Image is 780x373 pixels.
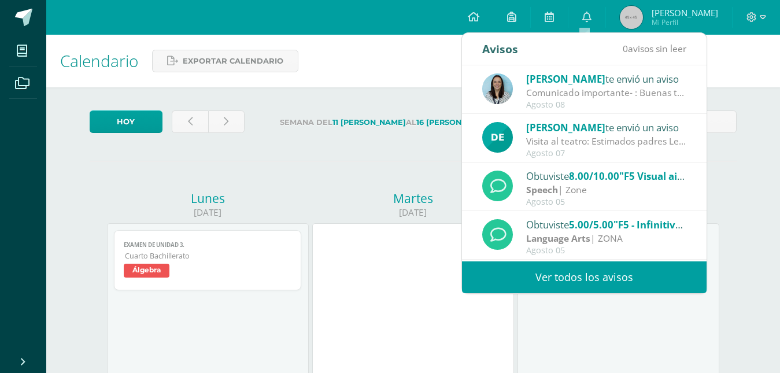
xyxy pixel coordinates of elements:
span: 8.00/10.00 [569,169,619,183]
a: Ver todos los avisos [462,261,707,293]
div: Agosto 05 [526,246,687,256]
span: Calendario [60,50,138,72]
span: 0 [623,42,628,55]
div: | ZONA [526,232,687,245]
span: [PERSON_NAME] [652,7,718,19]
div: Visita al teatro: Estimados padres Les informamos sobre la actividad de la visita al teatro. Espe... [526,135,687,148]
strong: 16 [PERSON_NAME] [416,118,491,127]
label: Semana del al [254,110,518,134]
div: te envió un aviso [526,120,687,135]
a: Examen de unidad 3.Cuarto BachilleratoÁlgebra [114,230,302,290]
strong: Speech [526,183,558,196]
div: Martes [312,190,514,206]
div: Avisos [482,33,518,65]
span: Examen de unidad 3. [124,241,292,249]
strong: 11 [PERSON_NAME] [332,118,406,127]
div: Obtuviste en [526,217,687,232]
a: Exportar calendario [152,50,298,72]
div: [DATE] [107,206,309,219]
div: [DATE] [312,206,514,219]
div: Obtuviste en [526,168,687,183]
img: 45x45 [620,6,643,29]
div: Agosto 05 [526,197,687,207]
span: avisos sin leer [623,42,686,55]
span: [PERSON_NAME] [526,72,605,86]
span: Cuarto Bachillerato [125,251,292,261]
span: "F5 - Infinitives Activities" [613,218,738,231]
strong: Language Arts [526,232,590,245]
div: Agosto 07 [526,149,687,158]
div: Lunes [107,190,309,206]
div: | Zone [526,183,687,197]
a: Hoy [90,110,162,133]
img: aed16db0a88ebd6752f21681ad1200a1.png [482,73,513,104]
span: Mi Perfil [652,17,718,27]
span: [PERSON_NAME] [526,121,605,134]
span: Exportar calendario [183,50,283,72]
div: Comunicado importante- : Buenas tardes estimados padres de familia, Les compartimos información i... [526,86,687,99]
div: Agosto 08 [526,100,687,110]
div: te envió un aviso [526,71,687,86]
span: Álgebra [124,264,169,278]
span: 5.00/5.00 [569,218,613,231]
span: "F5 Visual aids" [619,169,693,183]
img: 9fa0c54c0c68d676f2f0303209928c54.png [482,122,513,153]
